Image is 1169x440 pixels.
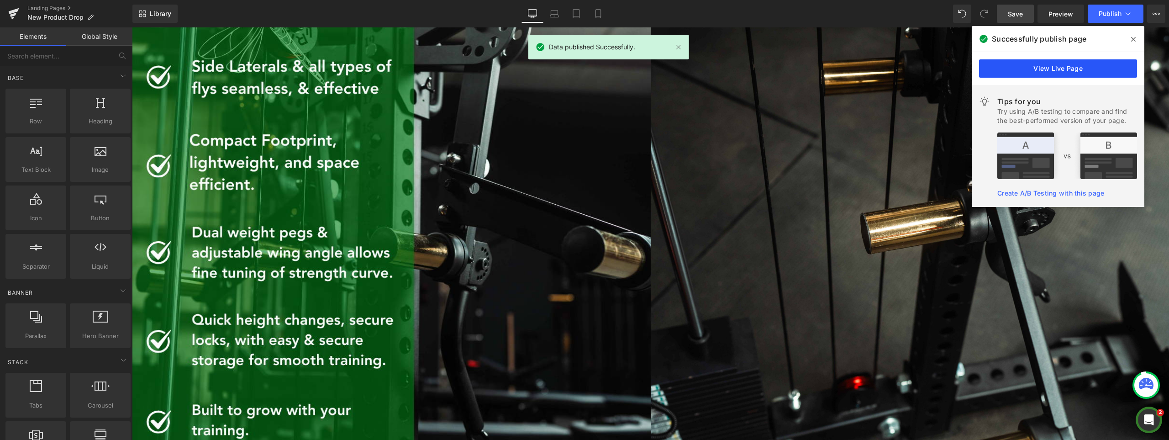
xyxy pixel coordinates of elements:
[521,5,543,23] a: Desktop
[7,74,25,82] span: Base
[1147,5,1165,23] button: More
[8,401,63,410] span: Tabs
[73,117,128,126] span: Heading
[73,262,128,271] span: Liquid
[73,331,128,341] span: Hero Banner
[997,96,1137,107] div: Tips for you
[1138,409,1160,431] iframe: Intercom live chat
[975,5,993,23] button: Redo
[997,133,1137,179] img: tip.png
[549,42,635,52] span: Data published Successfully.
[8,331,63,341] span: Parallax
[7,358,29,366] span: Stack
[1157,409,1164,416] span: 2
[8,262,63,271] span: Separator
[953,5,971,23] button: Undo
[27,5,132,12] a: Landing Pages
[150,10,171,18] span: Library
[979,59,1137,78] a: View Live Page
[1099,10,1122,17] span: Publish
[1004,379,1030,406] div: Chat widget toggle
[7,288,34,297] span: Banner
[587,5,609,23] a: Mobile
[543,5,565,23] a: Laptop
[27,14,84,21] span: New Product Drop
[1037,5,1084,23] a: Preview
[997,107,1137,125] div: Try using A/B testing to compare and find the best-performed version of your page.
[992,33,1086,44] span: Successfully publish page
[73,213,128,223] span: Button
[66,27,132,46] a: Global Style
[979,96,990,107] img: light.svg
[73,401,128,410] span: Carousel
[1088,5,1143,23] button: Publish
[8,117,63,126] span: Row
[8,213,63,223] span: Icon
[132,5,178,23] a: New Library
[565,5,587,23] a: Tablet
[1008,9,1023,19] span: Save
[73,165,128,175] span: Image
[8,165,63,175] span: Text Block
[1048,9,1073,19] span: Preview
[997,189,1104,197] a: Create A/B Testing with this page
